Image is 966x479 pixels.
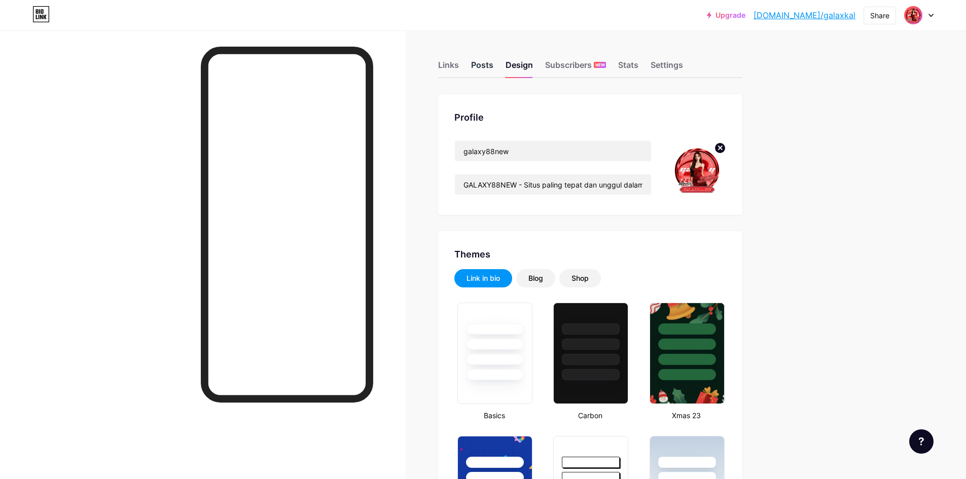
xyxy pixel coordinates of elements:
div: Xmas 23 [647,410,726,421]
a: [DOMAIN_NAME]/galaxkal [754,9,855,21]
div: Stats [618,59,638,77]
input: Name [455,141,651,161]
div: Shop [571,273,589,283]
div: Links [438,59,459,77]
div: Design [506,59,533,77]
div: Link in bio [467,273,500,283]
img: Galax Kali [904,6,923,25]
div: Basics [454,410,534,421]
div: Profile [454,110,726,124]
div: Carbon [550,410,630,421]
div: Settings [651,59,683,77]
div: Themes [454,247,726,261]
div: Blog [528,273,543,283]
span: NEW [595,62,605,68]
div: Posts [471,59,493,77]
input: Bio [455,174,651,195]
a: Upgrade [707,11,745,19]
div: Share [870,10,889,21]
div: Subscribers [545,59,606,77]
img: Galax Kali [668,140,726,199]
